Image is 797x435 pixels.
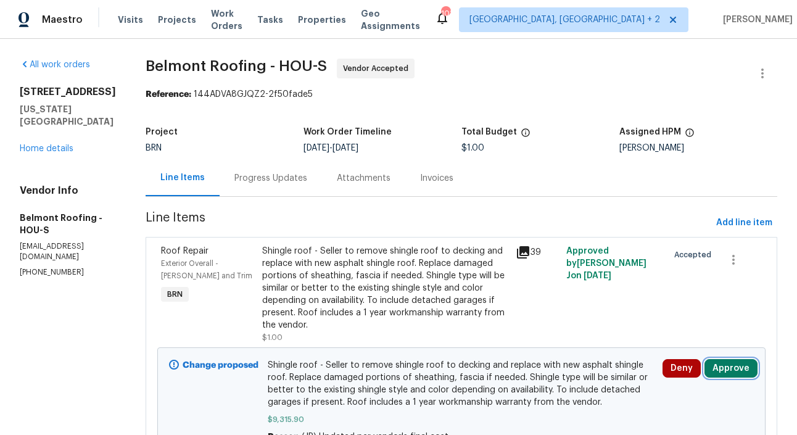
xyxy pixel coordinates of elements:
span: Work Orders [211,7,242,32]
button: Approve [704,359,758,378]
span: Visits [118,14,143,26]
div: 103 [441,7,450,20]
span: Add line item [716,215,772,231]
h5: Project [146,128,178,136]
span: Properties [298,14,346,26]
span: The total cost of line items that have been proposed by Opendoor. This sum includes line items th... [521,128,531,144]
div: 144ADVA8GJQZ2-2f50fade5 [146,88,777,101]
a: All work orders [20,60,90,69]
span: BRN [146,144,162,152]
span: Geo Assignments [361,7,420,32]
span: Projects [158,14,196,26]
span: Belmont Roofing - HOU-S [146,59,327,73]
div: [PERSON_NAME] [619,144,777,152]
span: [PERSON_NAME] [718,14,793,26]
span: Exterior Overall - [PERSON_NAME] and Trim [161,260,252,280]
a: Home details [20,144,73,153]
h5: Total Budget [461,128,517,136]
div: 39 [516,245,559,260]
button: Deny [663,359,701,378]
div: Shingle roof - Seller to remove shingle roof to decking and replace with new asphalt shingle roof... [262,245,508,331]
span: Vendor Accepted [343,62,413,75]
h5: Assigned HPM [619,128,681,136]
p: [EMAIL_ADDRESS][DOMAIN_NAME] [20,241,116,262]
b: Change proposed [183,361,258,370]
div: Invoices [420,172,453,184]
span: $1.00 [262,334,283,341]
span: [DATE] [584,271,611,280]
h4: Vendor Info [20,184,116,197]
span: Shingle roof - Seller to remove shingle roof to decking and replace with new asphalt shingle roof... [268,359,655,408]
span: $9,315.90 [268,413,655,426]
h5: Work Order Timeline [304,128,392,136]
span: The hpm assigned to this work order. [685,128,695,144]
span: Roof Repair [161,247,209,255]
span: Maestro [42,14,83,26]
div: Progress Updates [234,172,307,184]
span: [DATE] [304,144,329,152]
span: Line Items [146,212,711,234]
span: [GEOGRAPHIC_DATA], [GEOGRAPHIC_DATA] + 2 [469,14,660,26]
span: Tasks [257,15,283,24]
b: Reference: [146,90,191,99]
span: $1.00 [461,144,484,152]
h5: Belmont Roofing - HOU-S [20,212,116,236]
span: - [304,144,358,152]
p: [PHONE_NUMBER] [20,267,116,278]
button: Add line item [711,212,777,234]
span: Approved by [PERSON_NAME] J on [566,247,646,280]
span: Accepted [674,249,716,261]
span: BRN [162,288,188,300]
h2: [STREET_ADDRESS] [20,86,116,98]
div: Line Items [160,172,205,184]
div: Attachments [337,172,390,184]
h5: [US_STATE][GEOGRAPHIC_DATA] [20,103,116,128]
span: [DATE] [332,144,358,152]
